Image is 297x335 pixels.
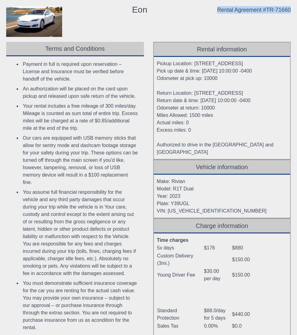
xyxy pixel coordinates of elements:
[132,6,147,14] div: Eon
[157,244,204,252] td: 5x days
[154,42,291,57] div: Rental information
[204,322,232,330] td: 0.00%
[157,267,204,283] td: Young Driver Fee
[6,42,144,56] div: Terms and Conditions
[6,6,62,37] img: contract_model.jpg
[232,252,289,267] td: $150.00
[22,101,140,133] li: Your rental includes a free mileage of 300 miles/day. Mileage is counted as sum total of entire t...
[157,322,204,330] td: Sales Tax
[232,267,289,283] td: $150.00
[232,307,289,322] td: $440.00
[22,278,140,333] li: You must demonstrate sufficient insurance coverage for the car you are renting for the actual cas...
[204,267,232,283] td: $30.00 per day
[204,307,232,322] td: $88.0/day for 5 days
[22,84,140,101] li: An authorization will be placed on the card upon pickup and released upon safe return of the vehi...
[232,244,289,252] td: $880
[217,6,291,14] div: Rental Agreement #TR-71660
[154,219,291,233] div: Charge information
[22,133,140,187] li: Our cars are equipped with USB memory sticks that allow for sentry mode and dashcam footage stora...
[22,187,140,278] li: You assume full financial responsibility for the vehicle and any third party damages that occur d...
[232,322,289,330] td: $0.0
[157,307,204,322] td: Standard Protection
[22,59,140,84] li: Payment in full is required upon reservation – License and Insurance must be verified before hand...
[157,237,286,244] div: Time charges
[154,175,291,218] div: Make: Rivian Model: R1T Dual Year: 2023 Plate: Y39UGL VIN: [US_VEHICLE_IDENTIFICATION_NUMBER]
[157,252,204,267] td: Custom Delivery (3mi.)
[204,244,232,252] td: $176
[154,160,291,175] div: Vehicle information
[154,57,291,159] div: Pickup Location: [STREET_ADDRESS] Pick up date & time: [DATE] 10:00:00 -0400 Odometer at pick up:...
